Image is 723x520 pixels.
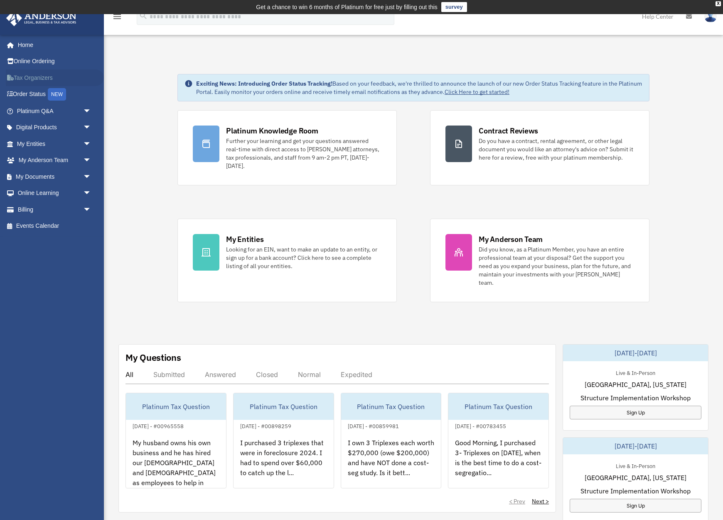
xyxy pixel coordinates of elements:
[196,79,642,96] div: Based on your feedback, we're thrilled to announce the launch of our new Order Status Tracking fe...
[256,370,278,379] div: Closed
[6,168,104,185] a: My Documentsarrow_drop_down
[6,201,104,218] a: Billingarrow_drop_down
[479,126,538,136] div: Contract Reviews
[126,421,190,430] div: [DATE] - #00965558
[609,368,662,377] div: Live & In-Person
[6,53,104,70] a: Online Ordering
[112,15,122,22] a: menu
[226,245,381,270] div: Looking for an EIN, want to make an update to an entity, or sign up for a bank account? Click her...
[226,137,381,170] div: Further your learning and get your questions answered real-time with direct access to [PERSON_NAM...
[126,431,226,496] div: My husband owns his own business and he has hired our [DEMOGRAPHIC_DATA] and [DEMOGRAPHIC_DATA] a...
[479,245,634,287] div: Did you know, as a Platinum Member, you have an entire professional team at your disposal? Get th...
[448,393,548,420] div: Platinum Tax Question
[83,152,100,169] span: arrow_drop_down
[83,136,100,153] span: arrow_drop_down
[580,486,691,496] span: Structure Implementation Workshop
[6,218,104,234] a: Events Calendar
[6,152,104,169] a: My Anderson Teamarrow_drop_down
[448,421,513,430] div: [DATE] - #00783455
[341,393,441,420] div: Platinum Tax Question
[125,351,181,364] div: My Questions
[83,103,100,120] span: arrow_drop_down
[716,1,721,6] div: close
[234,421,298,430] div: [DATE] - #00898259
[196,80,332,87] strong: Exciting News: Introducing Order Status Tracking!
[6,37,100,53] a: Home
[226,234,263,244] div: My Entities
[609,461,662,470] div: Live & In-Person
[48,88,66,101] div: NEW
[563,345,708,361] div: [DATE]-[DATE]
[570,499,701,513] a: Sign Up
[298,370,321,379] div: Normal
[570,406,701,419] a: Sign Up
[448,431,548,496] div: Good Morning, I purchased 3- Triplexes on [DATE], when is the best time to do a cost-segregatio...
[563,438,708,454] div: [DATE]-[DATE]
[177,219,397,302] a: My Entities Looking for an EIN, want to make an update to an entity, or sign up for a bank accoun...
[83,185,100,202] span: arrow_drop_down
[341,370,372,379] div: Expedited
[83,201,100,218] span: arrow_drop_down
[441,2,467,12] a: survey
[4,10,79,26] img: Anderson Advisors Platinum Portal
[585,380,686,389] span: [GEOGRAPHIC_DATA], [US_STATE]
[6,86,104,103] a: Order StatusNEW
[6,185,104,202] a: Online Learningarrow_drop_down
[585,473,686,483] span: [GEOGRAPHIC_DATA], [US_STATE]
[341,393,442,488] a: Platinum Tax Question[DATE] - #00859981I own 3 Triplexes each worth $270,000 (owe $200,000) and h...
[341,421,406,430] div: [DATE] - #00859981
[6,103,104,119] a: Platinum Q&Aarrow_drop_down
[153,370,185,379] div: Submitted
[139,11,148,20] i: search
[6,136,104,152] a: My Entitiesarrow_drop_down
[83,119,100,136] span: arrow_drop_down
[233,393,334,488] a: Platinum Tax Question[DATE] - #00898259I purchased 3 triplexes that were in foreclosure 2024. I h...
[256,2,438,12] div: Get a chance to win 6 months of Platinum for free just by filling out this
[704,10,717,22] img: User Pic
[205,370,236,379] div: Answered
[226,126,318,136] div: Platinum Knowledge Room
[126,393,226,420] div: Platinum Tax Question
[580,393,691,403] span: Structure Implementation Workshop
[125,370,133,379] div: All
[430,219,649,302] a: My Anderson Team Did you know, as a Platinum Member, you have an entire professional team at your...
[234,431,334,496] div: I purchased 3 triplexes that were in foreclosure 2024. I had to spend over $60,000 to catch up th...
[341,431,441,496] div: I own 3 Triplexes each worth $270,000 (owe $200,000) and have NOT done a cost-seg study. Is it be...
[83,168,100,185] span: arrow_drop_down
[448,393,549,488] a: Platinum Tax Question[DATE] - #00783455Good Morning, I purchased 3- Triplexes on [DATE], when is ...
[234,393,334,420] div: Platinum Tax Question
[479,137,634,162] div: Do you have a contract, rental agreement, or other legal document you would like an attorney's ad...
[445,88,509,96] a: Click Here to get started!
[6,119,104,136] a: Digital Productsarrow_drop_down
[177,110,397,185] a: Platinum Knowledge Room Further your learning and get your questions answered real-time with dire...
[125,393,226,488] a: Platinum Tax Question[DATE] - #00965558My husband owns his own business and he has hired our [DEM...
[430,110,649,185] a: Contract Reviews Do you have a contract, rental agreement, or other legal document you would like...
[6,69,104,86] a: Tax Organizers
[112,12,122,22] i: menu
[479,234,543,244] div: My Anderson Team
[532,497,549,505] a: Next >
